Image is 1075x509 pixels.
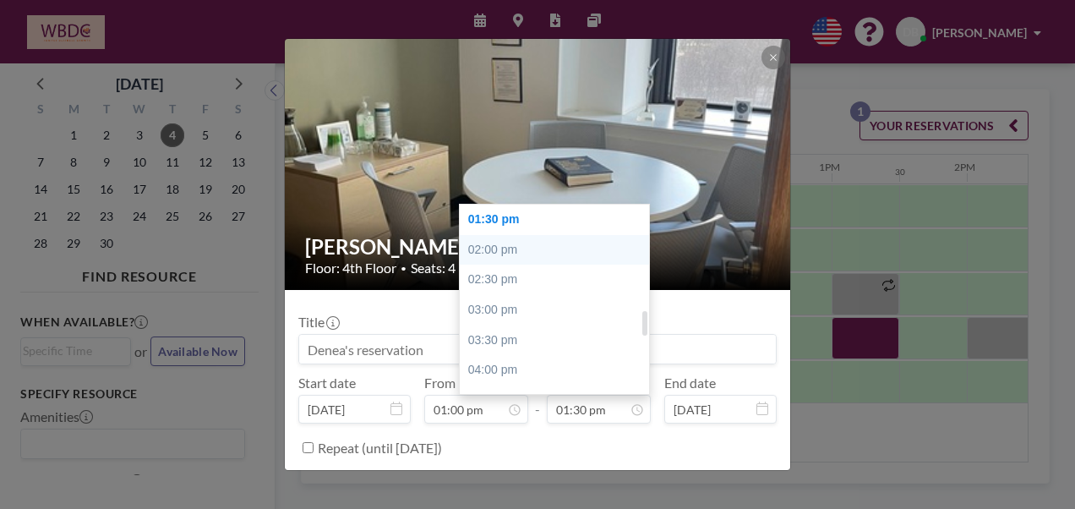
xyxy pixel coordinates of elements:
div: 04:30 pm [460,386,658,416]
div: 02:00 pm [460,235,658,265]
div: 01:30 pm [460,205,658,235]
div: 03:30 pm [460,326,658,356]
label: End date [664,375,716,391]
span: - [535,380,540,418]
div: 03:00 pm [460,295,658,326]
div: 04:00 pm [460,355,658,386]
span: • [401,262,407,275]
input: Denea's reservation [299,335,776,364]
h2: [PERSON_NAME] Counseling Room [305,234,772,260]
label: Repeat (until [DATE]) [318,440,442,457]
label: From [424,375,456,391]
label: Title [298,314,338,331]
div: 02:30 pm [460,265,658,295]
span: Floor: 4th Floor [305,260,396,276]
span: Seats: 4 [411,260,456,276]
label: Start date [298,375,356,391]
